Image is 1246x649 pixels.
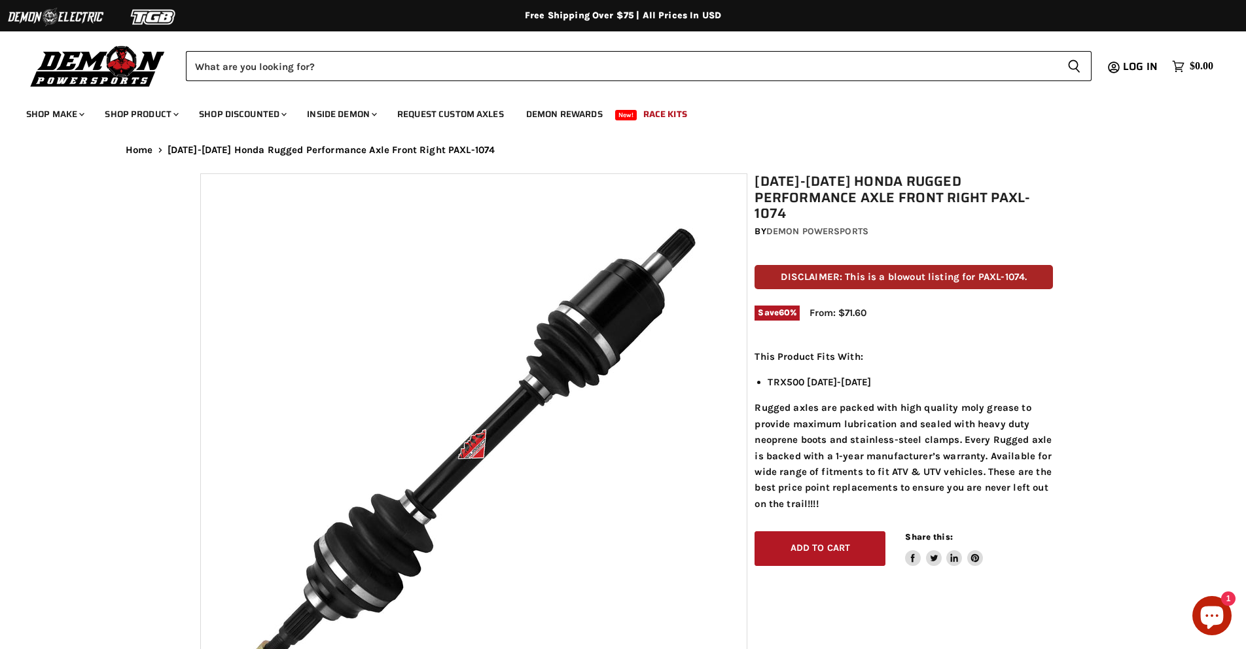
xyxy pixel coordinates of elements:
inbox-online-store-chat: Shopify online store chat [1188,596,1236,639]
a: Home [126,145,153,156]
a: Demon Powersports [766,226,868,237]
span: $0.00 [1190,60,1213,73]
a: Request Custom Axles [387,101,514,128]
input: Search [186,51,1057,81]
img: TGB Logo 2 [105,5,203,29]
a: Inside Demon [297,101,385,128]
nav: Breadcrumbs [99,145,1147,156]
a: Race Kits [633,101,697,128]
a: $0.00 [1166,57,1220,76]
ul: Main menu [16,96,1210,128]
span: Save % [755,306,800,320]
button: Search [1057,51,1092,81]
span: From: $71.60 [810,307,866,319]
span: 60 [779,307,790,317]
p: DISCLAIMER: This is a blowout listing for PAXL-1074. [755,265,1053,289]
span: Add to cart [791,542,851,553]
img: Demon Powersports [26,43,169,89]
li: TRX500 [DATE]-[DATE] [768,374,1053,390]
form: Product [186,51,1092,81]
span: New! [615,110,637,120]
div: Free Shipping Over $75 | All Prices In USD [99,10,1147,22]
div: by [755,224,1053,239]
span: Share this: [905,532,952,542]
a: Shop Discounted [189,101,294,128]
img: Demon Electric Logo 2 [7,5,105,29]
span: Log in [1123,58,1158,75]
aside: Share this: [905,531,983,566]
a: Log in [1117,61,1166,73]
a: Demon Rewards [516,101,613,128]
p: This Product Fits With: [755,349,1053,364]
h1: [DATE]-[DATE] Honda Rugged Performance Axle Front Right PAXL-1074 [755,173,1053,222]
a: Shop Product [95,101,187,128]
div: Rugged axles are packed with high quality moly grease to provide maximum lubrication and sealed w... [755,349,1053,512]
button: Add to cart [755,531,885,566]
span: [DATE]-[DATE] Honda Rugged Performance Axle Front Right PAXL-1074 [168,145,495,156]
a: Shop Make [16,101,92,128]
